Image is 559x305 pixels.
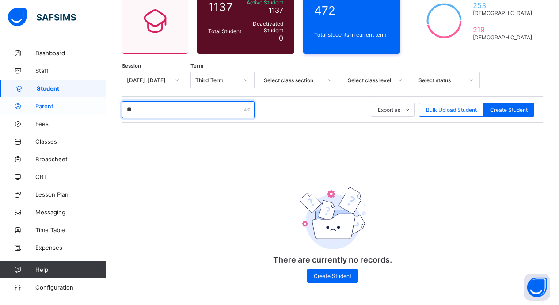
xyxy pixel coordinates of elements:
span: 219 [473,25,532,34]
span: Staff [35,67,106,74]
span: Fees [35,120,106,127]
span: Student [37,85,106,92]
img: emptyFolder.c0dd6c77127a4b698b748a2c71dfa8de.svg [300,187,366,249]
span: Deactivated Student [246,20,283,34]
span: Expenses [35,244,106,251]
span: 253 [473,1,532,10]
span: Create Student [490,107,528,113]
div: Third Term [195,77,238,84]
span: Classes [35,138,106,145]
span: Configuration [35,284,106,291]
div: There are currently no records. [244,163,421,292]
span: Parent [35,103,106,110]
span: Create Student [314,273,351,279]
span: Bulk Upload Student [426,107,477,113]
div: Select status [418,77,464,84]
span: Help [35,266,106,273]
span: CBT [35,173,106,180]
div: Select class section [264,77,322,84]
span: 1137 [269,6,283,15]
span: Session [122,63,141,69]
div: [DATE]-[DATE] [127,77,170,84]
span: [DEMOGRAPHIC_DATA] [473,10,532,16]
span: 472 [314,4,389,17]
p: There are currently no records. [244,255,421,264]
span: Lesson Plan [35,191,106,198]
span: [DEMOGRAPHIC_DATA] [473,34,532,41]
span: Total students in current term [314,31,389,38]
span: Messaging [35,209,106,216]
div: Total Student [206,26,243,37]
span: Time Table [35,226,106,233]
span: 0 [279,34,283,42]
button: Open asap [524,274,550,301]
div: Select class level [348,77,393,84]
img: safsims [8,8,76,27]
span: Term [190,63,203,69]
span: Broadsheet [35,156,106,163]
span: Dashboard [35,50,106,57]
span: Export as [378,107,400,113]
